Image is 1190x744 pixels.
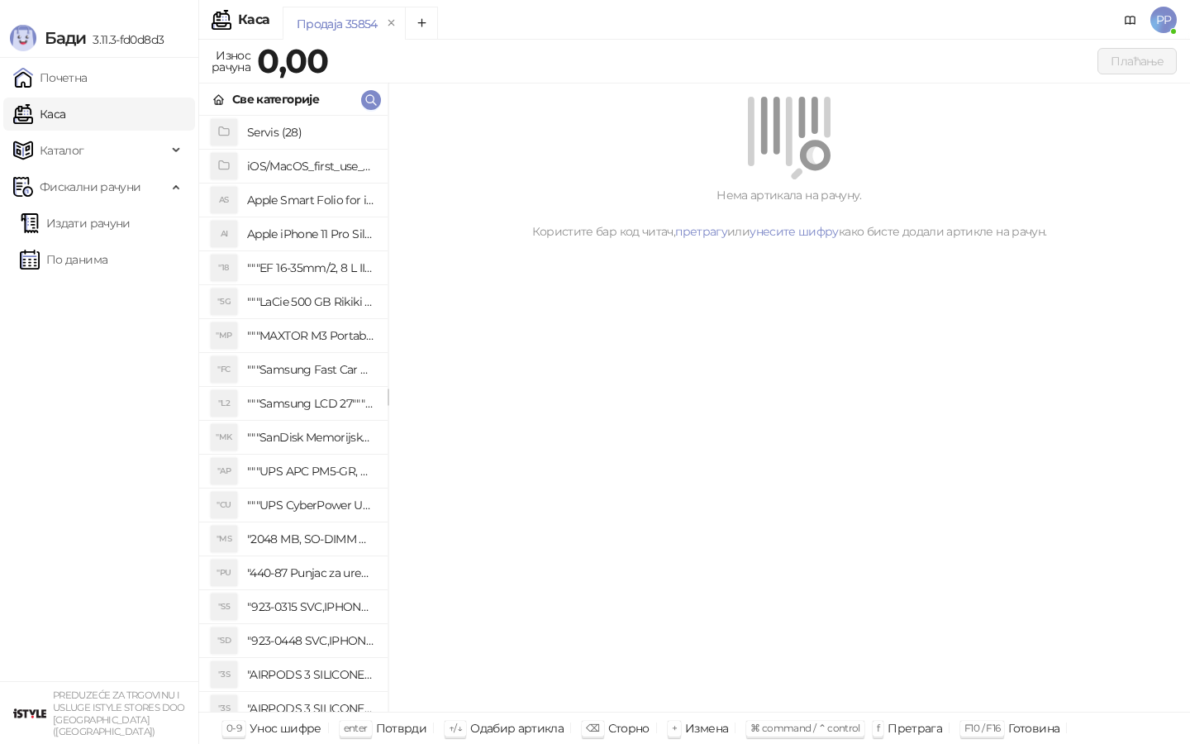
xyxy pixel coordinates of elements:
[247,119,374,145] h4: Servis (28)
[408,186,1170,241] div: Нема артикала на рачуну. Користите бар код читач, или како бисте додали артикле на рачун.
[247,492,374,518] h4: """UPS CyberPower UT650EG, 650VA/360W , line-int., s_uko, desktop"""
[247,627,374,654] h4: "923-0448 SVC,IPHONE,TOURQUE DRIVER KIT .65KGF- CM Šrafciger "
[675,224,727,239] a: претрагу
[211,424,237,451] div: "MK
[586,722,599,734] span: ⌫
[211,627,237,654] div: "SD
[247,560,374,586] h4: "440-87 Punjac za uredjaje sa micro USB portom 4/1, Stand."
[405,7,438,40] button: Add tab
[247,458,374,484] h4: """UPS APC PM5-GR, Essential Surge Arrest,5 utic_nica"""
[247,695,374,722] h4: "AIRPODS 3 SILICONE CASE BLUE"
[13,98,65,131] a: Каса
[211,322,237,349] div: "MP
[376,718,427,739] div: Потврди
[750,722,860,734] span: ⌘ command / ⌃ control
[13,61,88,94] a: Почетна
[211,255,237,281] div: "18
[247,594,374,620] h4: "923-0315 SVC,IPHONE 5/5S BATTERY REMOVAL TRAY Držač za iPhone sa kojim se otvara display
[20,243,107,276] a: По данима
[672,722,677,734] span: +
[608,718,650,739] div: Сторно
[250,718,321,739] div: Унос шифре
[211,661,237,688] div: "3S
[685,718,728,739] div: Измена
[40,134,84,167] span: Каталог
[211,526,237,552] div: "MS
[211,695,237,722] div: "3S
[20,207,131,240] a: Издати рачуни
[257,41,328,81] strong: 0,00
[247,255,374,281] h4: """EF 16-35mm/2, 8 L III USM"""
[211,221,237,247] div: AI
[211,356,237,383] div: "FC
[211,289,237,315] div: "5G
[13,697,46,730] img: 64x64-companyLogo-77b92cf4-9946-4f36-9751-bf7bb5fd2c7d.png
[45,28,86,48] span: Бади
[211,560,237,586] div: "PU
[1117,7,1144,33] a: Документација
[247,289,374,315] h4: """LaCie 500 GB Rikiki USB 3.0 / Ultra Compact & Resistant aluminum / USB 3.0 / 2.5"""""""
[297,15,378,33] div: Продаја 35854
[208,45,254,78] div: Износ рачуна
[211,492,237,518] div: "CU
[381,17,402,31] button: remove
[238,13,269,26] div: Каса
[247,661,374,688] h4: "AIRPODS 3 SILICONE CASE BLACK"
[232,90,319,108] div: Све категорије
[86,32,164,47] span: 3.11.3-fd0d8d3
[470,718,564,739] div: Одабир артикла
[964,722,1000,734] span: F10 / F16
[10,25,36,51] img: Logo
[247,356,374,383] h4: """Samsung Fast Car Charge Adapter, brzi auto punja_, boja crna"""
[247,187,374,213] h4: Apple Smart Folio for iPad mini (A17 Pro) - Sage
[211,187,237,213] div: AS
[211,390,237,417] div: "L2
[247,424,374,451] h4: """SanDisk Memorijska kartica 256GB microSDXC sa SD adapterom SDSQXA1-256G-GN6MA - Extreme PLUS, ...
[53,689,185,737] small: PREDUZEĆE ZA TRGOVINU I USLUGE ISTYLE STORES DOO [GEOGRAPHIC_DATA] ([GEOGRAPHIC_DATA])
[211,458,237,484] div: "AP
[199,116,388,712] div: grid
[877,722,879,734] span: f
[1150,7,1177,33] span: PP
[449,722,462,734] span: ↑/↓
[247,221,374,247] h4: Apple iPhone 11 Pro Silicone Case - Black
[888,718,942,739] div: Претрага
[226,722,241,734] span: 0-9
[247,153,374,179] h4: iOS/MacOS_first_use_assistance (4)
[40,170,140,203] span: Фискални рачуни
[247,526,374,552] h4: "2048 MB, SO-DIMM DDRII, 667 MHz, Napajanje 1,8 0,1 V, Latencija CL5"
[247,390,374,417] h4: """Samsung LCD 27"""" C27F390FHUXEN"""
[1008,718,1059,739] div: Готовина
[247,322,374,349] h4: """MAXTOR M3 Portable 2TB 2.5"""" crni eksterni hard disk HX-M201TCB/GM"""
[1097,48,1177,74] button: Плаћање
[750,224,839,239] a: унесите шифру
[211,594,237,620] div: "S5
[344,722,368,734] span: enter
